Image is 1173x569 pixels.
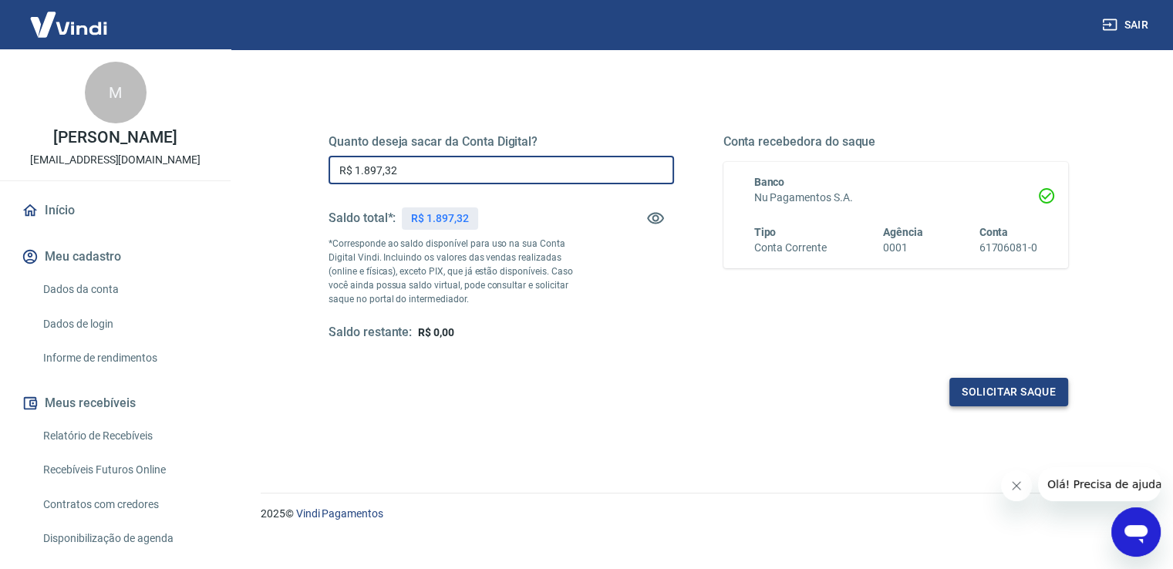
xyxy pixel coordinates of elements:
[723,134,1069,150] h5: Conta recebedora do saque
[1001,470,1032,501] iframe: Close message
[411,210,468,227] p: R$ 1.897,32
[883,240,923,256] h6: 0001
[329,210,396,226] h5: Saldo total*:
[37,420,212,452] a: Relatório de Recebíveis
[296,507,383,520] a: Vindi Pagamentos
[19,194,212,227] a: Início
[37,454,212,486] a: Recebíveis Futuros Online
[53,130,177,146] p: [PERSON_NAME]
[37,342,212,374] a: Informe de rendimentos
[19,1,119,48] img: Vindi
[19,386,212,420] button: Meus recebíveis
[329,134,674,150] h5: Quanto deseja sacar da Conta Digital?
[949,378,1068,406] button: Solicitar saque
[1111,507,1161,557] iframe: Button to launch messaging window
[37,274,212,305] a: Dados da conta
[37,489,212,520] a: Contratos com credores
[19,240,212,274] button: Meu cadastro
[754,240,827,256] h6: Conta Corrente
[979,240,1037,256] h6: 61706081-0
[37,523,212,554] a: Disponibilização de agenda
[754,190,1038,206] h6: Nu Pagamentos S.A.
[883,226,923,238] span: Agência
[9,11,130,23] span: Olá! Precisa de ajuda?
[329,325,412,341] h5: Saldo restante:
[30,152,201,168] p: [EMAIL_ADDRESS][DOMAIN_NAME]
[85,62,147,123] div: M
[329,237,588,306] p: *Corresponde ao saldo disponível para uso na sua Conta Digital Vindi. Incluindo os valores das ve...
[1099,11,1154,39] button: Sair
[979,226,1008,238] span: Conta
[754,176,785,188] span: Banco
[1038,467,1161,501] iframe: Message from company
[261,506,1136,522] p: 2025 ©
[754,226,777,238] span: Tipo
[37,308,212,340] a: Dados de login
[418,326,454,338] span: R$ 0,00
